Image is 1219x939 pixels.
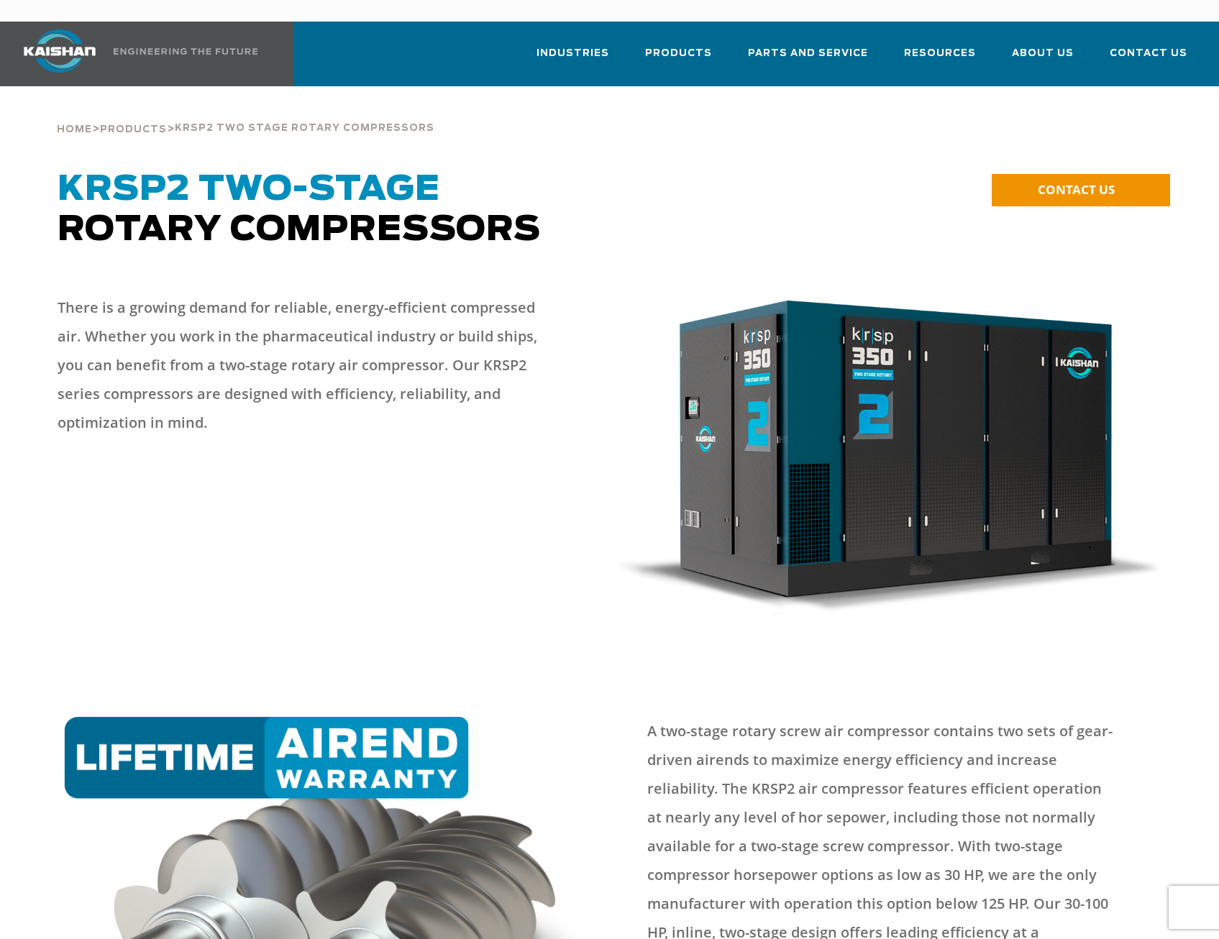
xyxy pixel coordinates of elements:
[1110,45,1187,62] span: Contact Us
[1038,181,1115,198] span: CONTACT US
[57,86,434,141] div: > >
[904,35,976,83] a: Resources
[6,29,114,73] img: kaishan logo
[645,35,712,83] a: Products
[748,35,868,83] a: Parts and Service
[58,293,552,437] p: There is a growing demand for reliable, energy-efficient compressed air. Whether you work in the ...
[100,122,167,135] a: Products
[114,48,257,55] img: Engineering the future
[1012,35,1074,83] a: About Us
[1012,45,1074,62] span: About Us
[537,45,609,62] span: Industries
[58,173,541,247] span: Rotary Compressors
[618,301,1162,616] img: krsp350
[645,45,712,62] span: Products
[992,174,1170,206] a: CONTACT US
[175,124,434,133] span: krsp2 two stage rotary compressors
[1110,35,1187,83] a: Contact Us
[748,45,868,62] span: Parts and Service
[100,125,167,134] span: Products
[537,35,609,83] a: Industries
[58,173,440,207] span: KRSP2 Two-Stage
[904,45,976,62] span: Resources
[6,22,260,86] a: Kaishan USA
[57,125,92,134] span: Home
[57,122,92,135] a: Home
